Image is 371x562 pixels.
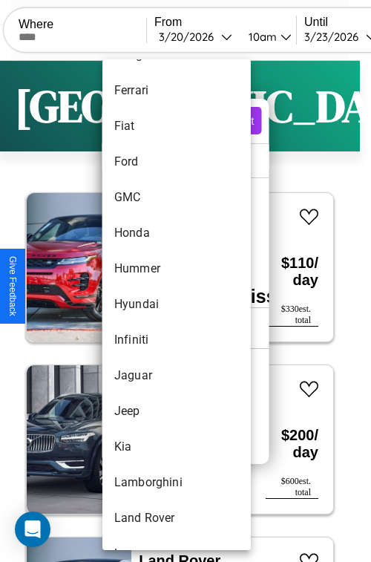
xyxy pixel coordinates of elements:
[102,358,251,393] li: Jaguar
[102,393,251,429] li: Jeep
[102,215,251,251] li: Honda
[15,512,50,547] div: Open Intercom Messenger
[102,429,251,465] li: Kia
[102,73,251,108] li: Ferrari
[102,322,251,358] li: Infiniti
[102,180,251,215] li: GMC
[102,108,251,144] li: Fiat
[102,251,251,287] li: Hummer
[7,256,18,316] div: Give Feedback
[102,500,251,536] li: Land Rover
[102,144,251,180] li: Ford
[102,287,251,322] li: Hyundai
[102,465,251,500] li: Lamborghini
